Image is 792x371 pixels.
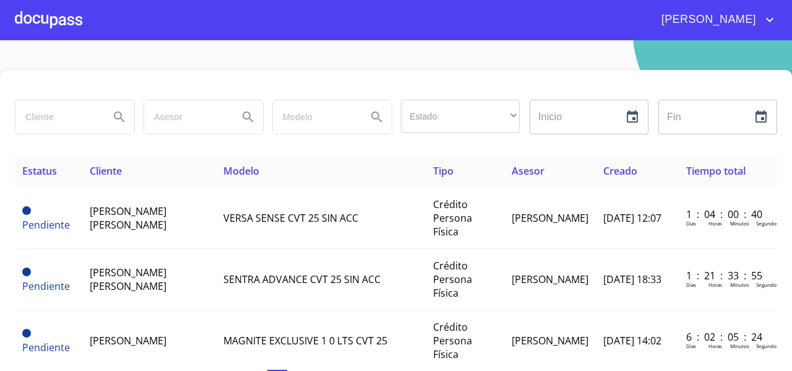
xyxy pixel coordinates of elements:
button: Search [233,102,263,132]
span: Pendiente [22,341,70,354]
span: [DATE] 18:33 [603,273,661,286]
span: Pendiente [22,279,70,293]
p: Horas [708,220,722,227]
p: Minutos [730,220,749,227]
span: [PERSON_NAME] [90,334,166,347]
button: Search [362,102,392,132]
span: [DATE] 12:07 [603,211,661,225]
span: Asesor [512,164,544,178]
span: [PERSON_NAME] [PERSON_NAME] [90,204,166,232]
p: Horas [708,281,722,288]
span: [DATE] 14:02 [603,334,661,347]
span: [PERSON_NAME] [PERSON_NAME] [90,266,166,293]
button: Search [105,102,134,132]
div: ​ [401,100,520,133]
p: Horas [708,343,722,349]
p: 1 : 04 : 00 : 40 [686,207,770,221]
p: Minutos [730,343,749,349]
p: 6 : 02 : 05 : 24 [686,330,770,344]
span: Pendiente [22,218,70,232]
span: Crédito Persona Física [433,320,472,361]
span: Tiempo total [686,164,746,178]
p: Segundos [756,281,779,288]
input: search [15,100,100,134]
span: Crédito Persona Física [433,198,472,238]
span: [PERSON_NAME] [512,334,588,347]
span: [PERSON_NAME] [512,273,588,286]
span: Creado [603,164,637,178]
p: 1 : 21 : 33 : 55 [686,269,770,282]
span: Tipo [433,164,454,178]
span: [PERSON_NAME] [512,211,588,225]
p: Minutos [730,281,749,288]
span: Modelo [223,164,259,178]
span: Estatus [22,164,57,178]
span: Pendiente [22,206,31,215]
p: Dias [686,281,696,288]
span: SENTRA ADVANCE CVT 25 SIN ACC [223,273,381,286]
button: account of current user [652,10,777,30]
input: search [273,100,357,134]
p: Dias [686,343,696,349]
p: Dias [686,220,696,227]
span: VERSA SENSE CVT 25 SIN ACC [223,211,358,225]
input: search [144,100,228,134]
span: [PERSON_NAME] [652,10,762,30]
span: Cliente [90,164,122,178]
p: Segundos [756,220,779,227]
span: MAGNITE EXCLUSIVE 1 0 LTS CVT 25 [223,334,387,347]
span: Pendiente [22,268,31,276]
p: Segundos [756,343,779,349]
span: Pendiente [22,329,31,338]
span: Crédito Persona Física [433,259,472,300]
